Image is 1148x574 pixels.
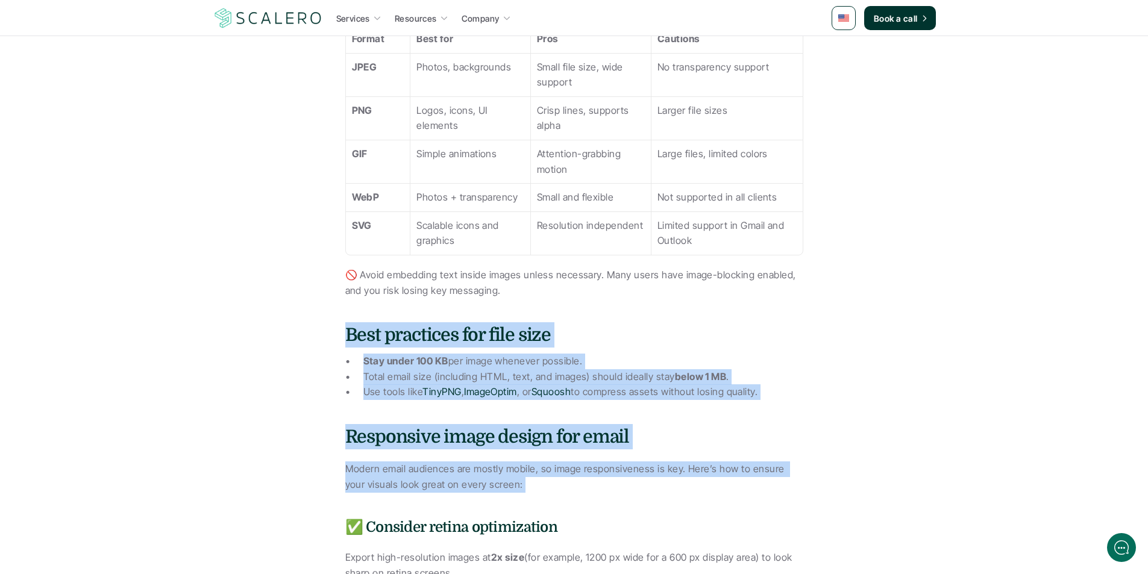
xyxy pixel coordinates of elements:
[657,33,700,45] strong: Cautions
[462,12,500,25] p: Company
[19,160,222,184] button: New conversation
[537,60,645,90] p: Small file size, wide support
[657,146,796,162] p: Large files, limited colors
[532,385,571,398] a: Squoosh
[537,33,558,45] strong: Pros
[874,12,918,25] p: Book a call
[336,12,370,25] p: Services
[537,218,645,234] p: Resolution independent
[213,7,324,29] a: Scalero company logo
[864,6,936,30] a: Book a call
[395,12,437,25] p: Resources
[537,190,645,205] p: Small and flexible
[363,354,803,369] p: per image whenever possible.
[491,551,524,563] strong: 2x size
[363,384,803,400] p: Use tools like , , or to compress assets without losing quality.
[537,146,645,177] p: Attention-grabbing motion
[352,219,372,231] strong: SVG
[416,103,524,134] p: Logos, icons, UI elements
[363,355,448,367] strong: Stay under 100 KB
[363,369,803,385] p: Total email size (including HTML, text, and images) should ideally stay .
[345,516,803,538] h5: ✅ Consider retina optimization
[1107,533,1136,562] iframe: gist-messenger-bubble-iframe
[352,33,385,45] strong: Format
[657,60,796,75] p: No transparency support
[657,218,796,249] p: Limited support in Gmail and Outlook
[345,461,803,492] p: Modern email audiences are mostly mobile, so image responsiveness is key. Here’s how to ensure yo...
[416,190,524,205] p: Photos + transparency
[416,146,524,162] p: Simple animations
[345,267,803,298] p: 🚫 Avoid embedding text inside images unless necessary. Many users have image-blocking enabled, an...
[464,385,517,398] a: ImageOptim
[345,322,803,348] h4: Best practices for file size
[18,58,223,78] h1: Hi! Welcome to [GEOGRAPHIC_DATA].
[345,424,803,449] h4: Responsive image design for email
[78,167,145,176] span: New conversation
[422,385,461,398] a: TinyPNG
[18,80,223,138] h2: Let us know if we can help with lifecycle marketing.
[416,218,524,249] p: Scalable icons and graphics
[352,61,377,73] strong: JPEG
[416,60,524,75] p: Photos, backgrounds
[352,104,372,116] strong: PNG
[537,103,645,134] p: Crisp lines, supports alpha
[657,103,796,119] p: Larger file sizes
[416,33,453,45] strong: Best for
[657,190,796,205] p: Not supported in all clients
[352,148,368,160] strong: GIF
[213,7,324,30] img: Scalero company logo
[352,191,380,203] strong: WebP
[101,421,152,429] span: We run on Gist
[675,370,727,382] strong: below 1 MB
